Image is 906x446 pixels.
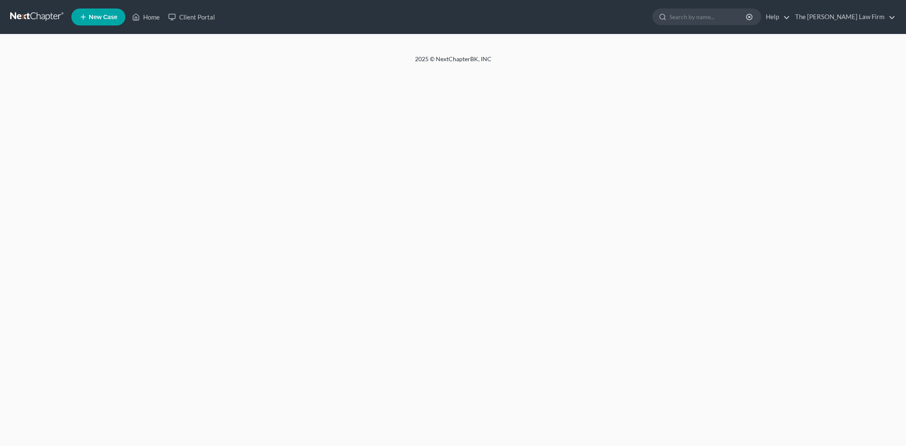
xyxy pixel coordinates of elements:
a: The [PERSON_NAME] Law Firm [791,9,895,25]
span: New Case [89,14,117,20]
div: 2025 © NextChapterBK, INC [211,55,695,70]
input: Search by name... [669,9,747,25]
a: Help [762,9,790,25]
a: Home [128,9,164,25]
a: Client Portal [164,9,219,25]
